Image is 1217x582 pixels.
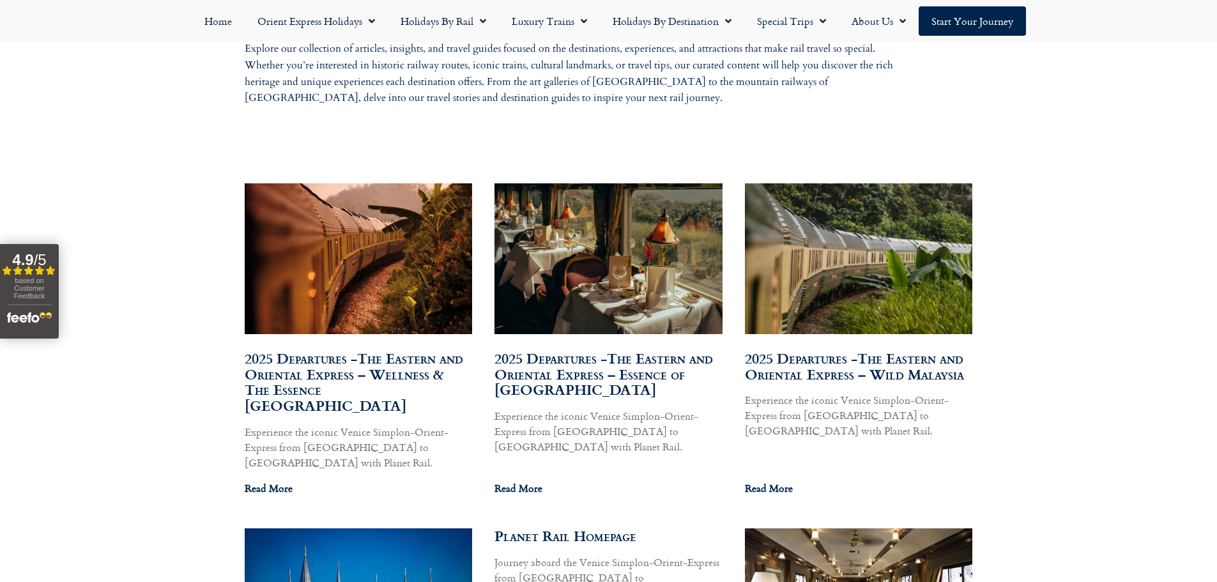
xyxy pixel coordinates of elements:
[245,6,388,36] a: Orient Express Holidays
[745,348,964,385] a: 2025 Departures -The Eastern and Oriental Express – Wild Malaysia
[494,348,713,401] a: 2025 Departures -The Eastern and Oriental Express – Essence of [GEOGRAPHIC_DATA]
[839,6,919,36] a: About Us
[388,6,499,36] a: Holidays by Rail
[494,525,636,546] a: Planet Rail Homepage
[245,41,909,106] p: Explore our collection of articles, insights, and travel guides focused on the destinations, expe...
[245,348,463,416] a: 2025 Departures -The Eastern and Oriental Express – Wellness & The Essence [GEOGRAPHIC_DATA]
[744,6,839,36] a: Special Trips
[245,424,473,470] p: Experience the iconic Venice Simplon-Orient-Express from [GEOGRAPHIC_DATA] to [GEOGRAPHIC_DATA] w...
[6,6,1211,36] nav: Menu
[919,6,1026,36] a: Start your Journey
[494,408,723,454] p: Experience the iconic Venice Simplon-Orient-Express from [GEOGRAPHIC_DATA] to [GEOGRAPHIC_DATA] w...
[745,480,793,496] a: Read more about 2025 Departures -The Eastern and Oriental Express – Wild Malaysia
[745,392,973,438] p: Experience the iconic Venice Simplon-Orient-Express from [GEOGRAPHIC_DATA] to [GEOGRAPHIC_DATA] w...
[245,480,293,496] a: Read more about 2025 Departures -The Eastern and Oriental Express – Wellness & The Essence Malaysia
[192,6,245,36] a: Home
[600,6,744,36] a: Holidays by Destination
[499,6,600,36] a: Luxury Trains
[494,480,542,496] a: Read more about 2025 Departures -The Eastern and Oriental Express – Essence of Malaysia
